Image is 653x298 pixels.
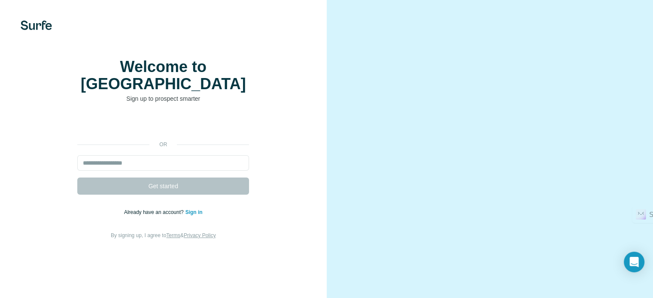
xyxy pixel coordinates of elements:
[124,209,185,215] span: Already have an account?
[185,209,203,215] a: Sign in
[77,94,249,103] p: Sign up to prospect smarter
[184,232,216,238] a: Privacy Policy
[166,232,180,238] a: Terms
[624,252,644,272] div: Open Intercom Messenger
[77,58,249,93] h1: Welcome to [GEOGRAPHIC_DATA]
[111,232,216,238] span: By signing up, I agree to &
[21,21,52,30] img: Surfe's logo
[149,141,177,148] p: or
[73,116,253,135] iframe: Sign in with Google Button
